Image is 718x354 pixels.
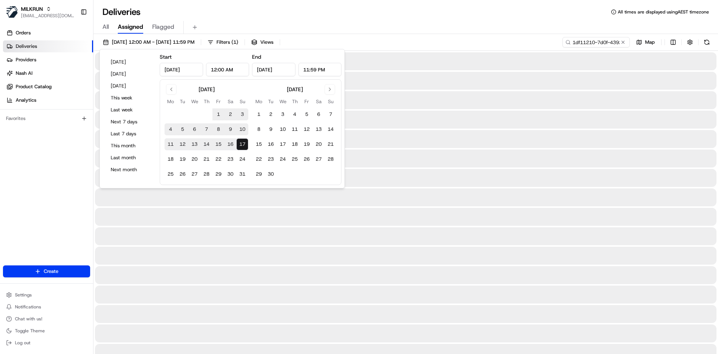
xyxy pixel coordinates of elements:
[188,153,200,165] button: 20
[3,290,90,300] button: Settings
[188,123,200,135] button: 6
[260,39,273,46] span: Views
[107,141,152,151] button: This month
[200,153,212,165] button: 21
[177,153,188,165] button: 19
[107,69,152,79] button: [DATE]
[212,138,224,150] button: 15
[3,94,93,106] a: Analytics
[99,37,198,47] button: [DATE] 12:00 AM - [DATE] 11:59 PM
[265,153,277,165] button: 23
[165,138,177,150] button: 11
[313,108,325,120] button: 6
[107,105,152,115] button: Last week
[3,302,90,312] button: Notifications
[212,153,224,165] button: 22
[618,9,709,15] span: All times are displayed using AEST timezone
[313,98,325,105] th: Saturday
[3,81,93,93] a: Product Catalog
[200,168,212,180] button: 28
[6,6,18,18] img: MILKRUN
[287,86,303,93] div: [DATE]
[325,138,337,150] button: 21
[16,70,33,77] span: Nash AI
[301,138,313,150] button: 19
[16,30,31,36] span: Orders
[3,3,77,21] button: MILKRUNMILKRUN[EMAIL_ADDRESS][DOMAIN_NAME]
[562,37,630,47] input: Type to search
[217,39,238,46] span: Filters
[118,22,143,31] span: Assigned
[16,97,36,104] span: Analytics
[253,153,265,165] button: 22
[177,168,188,180] button: 26
[301,98,313,105] th: Friday
[253,123,265,135] button: 8
[3,265,90,277] button: Create
[212,123,224,135] button: 8
[21,5,43,13] button: MILKRUN
[224,108,236,120] button: 2
[236,138,248,150] button: 17
[277,153,289,165] button: 24
[265,138,277,150] button: 16
[165,98,177,105] th: Monday
[224,123,236,135] button: 9
[224,153,236,165] button: 23
[15,292,32,298] span: Settings
[102,22,109,31] span: All
[152,22,174,31] span: Flagged
[166,84,177,95] button: Go to previous month
[325,108,337,120] button: 7
[177,138,188,150] button: 12
[165,123,177,135] button: 4
[177,98,188,105] th: Tuesday
[107,81,152,91] button: [DATE]
[289,138,301,150] button: 18
[224,138,236,150] button: 16
[15,304,41,310] span: Notifications
[298,63,342,76] input: Time
[165,153,177,165] button: 18
[107,129,152,139] button: Last 7 days
[236,123,248,135] button: 10
[265,108,277,120] button: 2
[224,98,236,105] th: Saturday
[206,63,249,76] input: Time
[253,168,265,180] button: 29
[253,98,265,105] th: Monday
[188,138,200,150] button: 13
[313,138,325,150] button: 20
[236,153,248,165] button: 24
[252,63,295,76] input: Date
[3,338,90,348] button: Log out
[16,83,52,90] span: Product Catalog
[277,108,289,120] button: 3
[325,84,335,95] button: Go to next month
[107,93,152,103] button: This week
[160,63,203,76] input: Date
[3,54,93,66] a: Providers
[265,123,277,135] button: 9
[200,138,212,150] button: 14
[301,153,313,165] button: 26
[248,37,277,47] button: Views
[236,98,248,105] th: Sunday
[165,168,177,180] button: 25
[212,108,224,120] button: 1
[16,56,36,63] span: Providers
[177,123,188,135] button: 5
[15,316,42,322] span: Chat with us!
[3,27,93,39] a: Orders
[102,6,141,18] h1: Deliveries
[21,13,74,19] button: [EMAIL_ADDRESS][DOMAIN_NAME]
[265,168,277,180] button: 30
[645,39,655,46] span: Map
[253,108,265,120] button: 1
[289,123,301,135] button: 11
[200,123,212,135] button: 7
[252,53,261,60] label: End
[16,43,37,50] span: Deliveries
[107,153,152,163] button: Last month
